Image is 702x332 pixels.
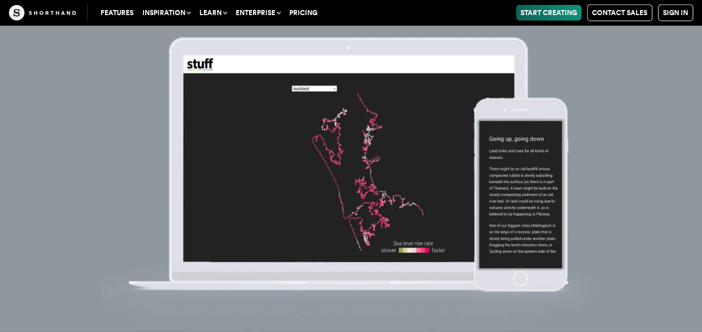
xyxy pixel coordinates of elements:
[96,5,138,21] a: Features
[195,5,231,21] button: Learn
[138,5,195,21] button: Inspiration
[9,5,76,21] img: The Craft
[516,5,581,21] a: Start Creating
[587,4,652,21] a: Contact Sales
[285,5,322,21] a: Pricing
[231,5,285,21] button: Enterprise
[658,4,693,21] a: Sign in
